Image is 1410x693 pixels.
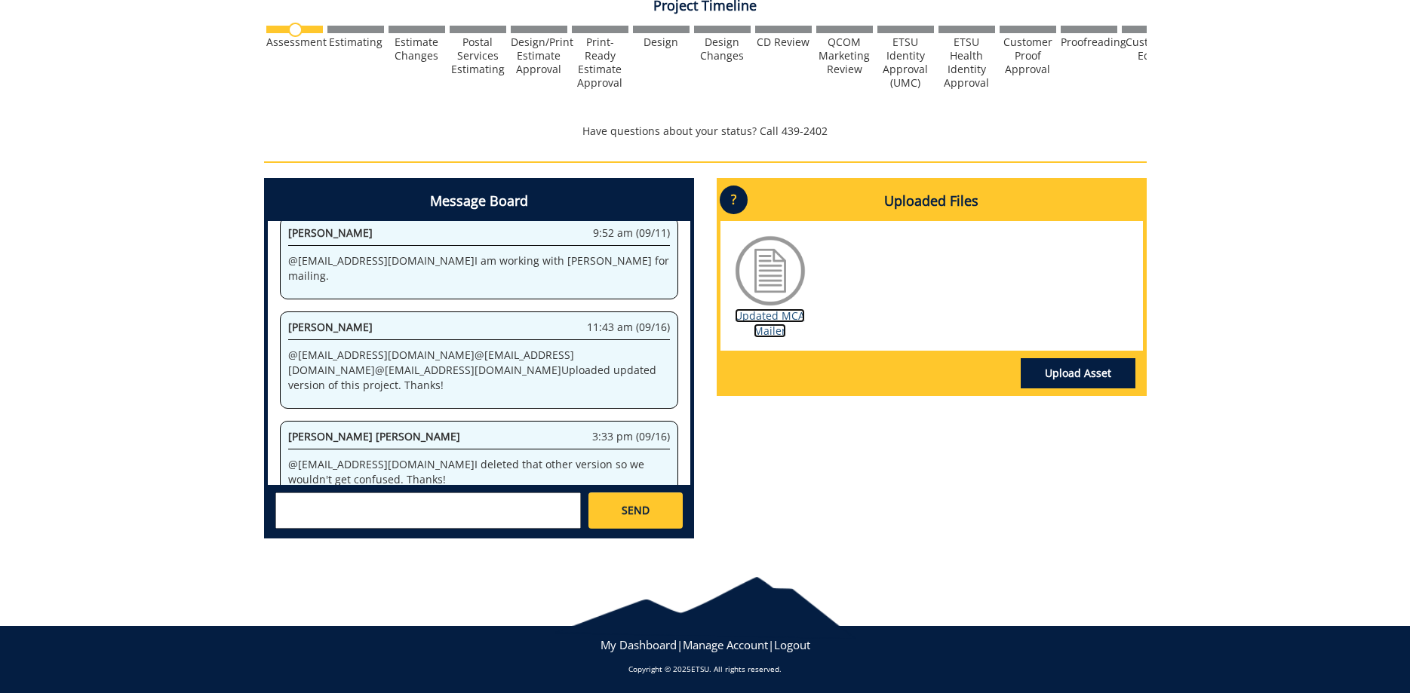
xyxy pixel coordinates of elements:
div: QCOM Marketing Review [816,35,873,76]
div: Proofreading [1061,35,1117,49]
div: Postal Services Estimating [450,35,506,76]
div: ETSU Health Identity Approval [938,35,995,90]
span: SEND [622,503,650,518]
span: 11:43 am (09/16) [587,320,670,335]
p: @ [EMAIL_ADDRESS][DOMAIN_NAME] @ [EMAIL_ADDRESS][DOMAIN_NAME] @ [EMAIL_ADDRESS][DOMAIN_NAME] Uplo... [288,348,670,393]
div: Design Changes [694,35,751,63]
div: Design [633,35,690,49]
p: @ [EMAIL_ADDRESS][DOMAIN_NAME] I deleted that other version so we wouldn't get confused. Thanks! [288,457,670,487]
a: My Dashboard [601,637,677,652]
div: ETSU Identity Approval (UMC) [877,35,934,90]
div: Print-Ready Estimate Approval [572,35,628,90]
p: ? [720,186,748,214]
div: Customer Proof Approval [1000,35,1056,76]
span: 9:52 am (09/11) [593,225,670,241]
img: no [288,23,303,37]
a: Updated MCA Mailer [735,308,805,338]
p: @ [EMAIL_ADDRESS][DOMAIN_NAME] I am working with [PERSON_NAME] for mailing. [288,253,670,284]
a: Upload Asset [1021,358,1135,388]
a: SEND [588,492,682,529]
span: 3:33 pm (09/16) [592,429,670,444]
h4: Uploaded Files [720,182,1143,221]
span: [PERSON_NAME] [288,320,373,334]
span: [PERSON_NAME] [PERSON_NAME] [288,429,460,443]
div: Assessment [266,35,323,49]
a: Logout [774,637,810,652]
a: Manage Account [683,637,768,652]
h4: Message Board [268,182,690,221]
div: Design/Print Estimate Approval [511,35,567,76]
div: Estimating [327,35,384,49]
span: [PERSON_NAME] [288,225,373,240]
a: ETSU [691,664,709,674]
div: Estimate Changes [389,35,445,63]
div: Customer Edits [1122,35,1178,63]
textarea: messageToSend [275,492,581,529]
p: Have questions about your status? Call 439-2402 [264,124,1147,139]
div: CD Review [755,35,812,49]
